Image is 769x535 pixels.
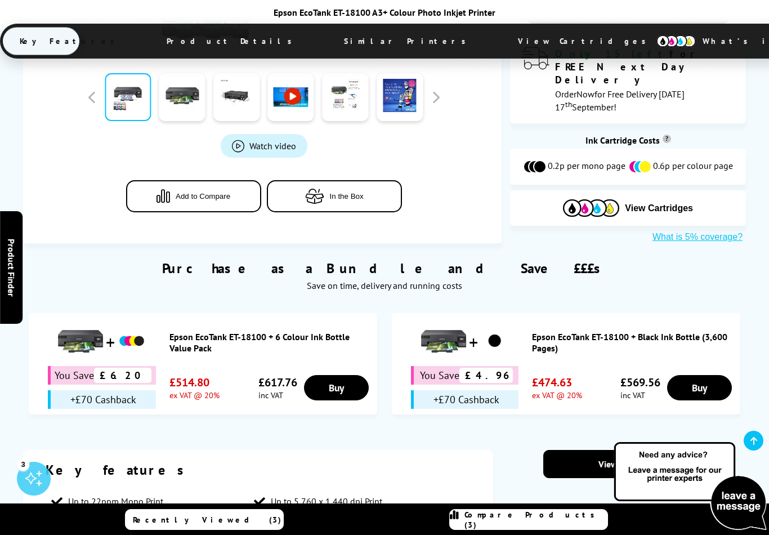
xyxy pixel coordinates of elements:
[663,135,671,143] sup: Cost per page
[667,375,732,400] a: Buy
[6,239,17,297] span: Product Finder
[118,327,146,355] img: Epson EcoTank ET-18100 + 6 Colour Ink Bottle Value Pack
[48,390,156,409] div: +£70 Cashback
[449,509,608,530] a: Compare Products (3)
[37,280,732,291] div: Save on time, delivery and running costs
[521,47,735,112] div: modal_delivery
[532,331,735,354] a: Epson EcoTank ET-18100 + Black Ink Bottle (3,600 Pages)
[133,515,281,525] span: Recently Viewed (3)
[169,331,372,354] a: Epson EcoTank ET-18100 + 6 Colour Ink Bottle Value Pack
[46,461,471,479] div: Key features
[510,135,746,146] div: Ink Cartridge Costs
[94,368,151,383] span: £6.20
[565,99,572,109] sup: th
[411,390,519,409] div: +£70 Cashback
[555,88,685,113] span: Order for Free Delivery [DATE] 17 September!
[3,28,137,55] span: Key Features
[625,203,693,213] span: View Cartridges
[126,180,261,212] button: Add to Compare
[125,509,284,530] a: Recently Viewed (3)
[548,160,625,173] span: 0.2p per mono page
[411,366,519,385] div: You Save
[169,390,220,400] span: ex VAT @ 20%
[656,35,696,47] img: cmyk-icon.svg
[304,375,369,400] a: Buy
[23,243,746,297] div: Purchase as a Bundle and Save £££s
[532,375,582,390] span: £474.63
[555,47,735,86] div: for FREE Next Day Delivery
[620,390,660,400] span: inc VAT
[48,366,156,385] div: You Save
[421,319,466,364] img: Epson EcoTank ET-18100 + Black Ink Bottle (3,600 Pages)
[258,375,297,390] span: £617.76
[330,191,364,200] span: In the Box
[150,28,315,55] span: Product Details
[459,368,513,383] span: £4.96
[58,319,103,364] img: Epson EcoTank ET-18100 + 6 Colour Ink Bottle Value Pack
[532,390,582,400] span: ex VAT @ 20%
[17,458,29,470] div: 3
[576,88,594,100] span: Now
[221,133,307,157] a: Product_All_Videos
[327,28,489,55] span: Similar Printers
[169,375,220,390] span: £514.80
[563,199,619,217] img: Cartridges
[620,375,660,390] span: £569.56
[68,496,163,507] span: Up to 22ppm Mono Print
[249,140,296,151] span: Watch video
[258,390,297,400] span: inc VAT
[611,440,769,533] img: Open Live Chat window
[543,450,710,478] a: View Brochure
[653,160,733,173] span: 0.6p per colour page
[464,510,607,530] span: Compare Products (3)
[271,496,382,507] span: Up to 5,760 x 1,440 dpi Print
[518,199,737,217] button: View Cartridges
[649,231,746,243] button: What is 5% coverage?
[176,191,230,200] span: Add to Compare
[501,26,673,56] span: View Cartridges
[267,180,402,212] button: In the Box
[481,327,509,355] img: Epson EcoTank ET-18100 + Black Ink Bottle (3,600 Pages)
